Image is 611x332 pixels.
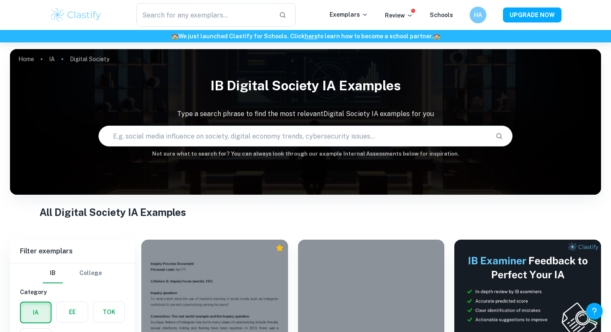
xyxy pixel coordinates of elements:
[10,109,601,119] p: Type a search phrase to find the most relevant Digital Society IA examples for you
[43,263,102,283] div: Filter type choice
[49,7,102,23] img: Clastify logo
[492,129,506,143] button: Search
[18,53,34,65] a: Home
[276,244,284,252] div: Premium
[10,150,601,158] h6: Not sure what to search for? You can always look through our example Internal Assessments below f...
[79,263,102,283] button: College
[586,303,603,320] button: Help and Feedback
[20,287,125,297] h6: Category
[305,33,318,40] a: here
[70,55,109,64] p: Digital Society
[57,302,88,322] button: EE
[171,33,178,40] span: 🏫
[136,3,272,27] input: Search for any exemplars...
[330,10,368,19] p: Exemplars
[21,302,51,322] button: IA
[470,7,486,23] button: HA
[430,12,453,18] a: Schools
[43,263,63,283] button: IB
[385,11,413,20] p: Review
[39,205,572,220] h1: All Digital Society IA Examples
[99,124,488,148] input: E.g. social media influence on society, digital economy trends, cybersecurity issues...
[94,302,124,322] button: TOK
[473,10,483,20] h6: HA
[10,72,601,99] h1: IB Digital Society IA examples
[503,7,562,22] button: UPGRADE NOW
[433,33,440,40] span: 🏫
[49,53,55,65] a: IA
[2,32,609,41] h6: We just launched Clastify for Schools. Click to learn how to become a school partner.
[10,240,135,263] h6: Filter exemplars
